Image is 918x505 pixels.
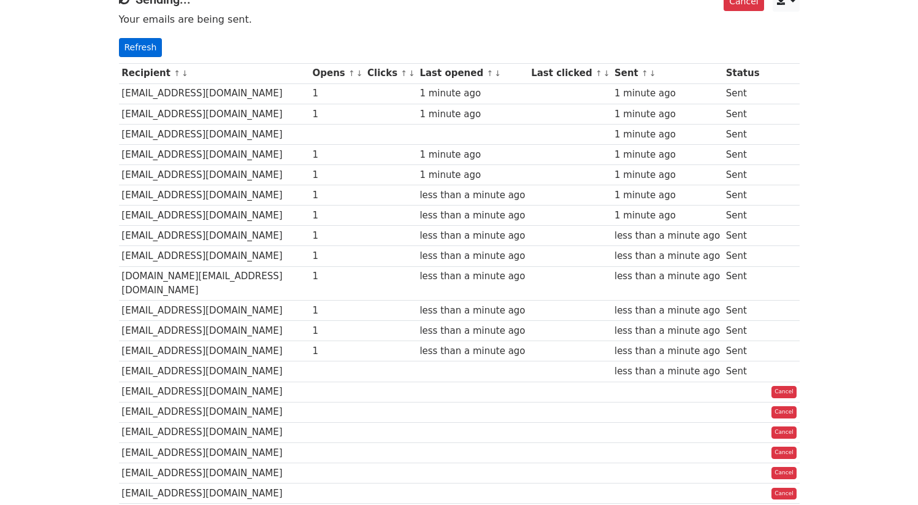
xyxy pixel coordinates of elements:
[614,249,720,263] div: less than a minute ago
[723,144,762,164] td: Sent
[595,69,602,78] a: ↑
[419,249,525,263] div: less than a minute ago
[614,344,720,358] div: less than a minute ago
[649,69,656,78] a: ↓
[723,185,762,206] td: Sent
[771,386,797,398] a: Cancel
[348,69,355,78] a: ↑
[419,324,525,338] div: less than a minute ago
[364,63,416,83] th: Clicks
[419,209,525,223] div: less than a minute ago
[419,168,525,182] div: 1 minute ago
[611,63,723,83] th: Sent
[119,185,310,206] td: [EMAIL_ADDRESS][DOMAIN_NAME]
[119,124,310,144] td: [EMAIL_ADDRESS][DOMAIN_NAME]
[119,442,310,463] td: [EMAIL_ADDRESS][DOMAIN_NAME]
[614,324,720,338] div: less than a minute ago
[182,69,188,78] a: ↓
[614,87,720,101] div: 1 minute ago
[119,165,310,185] td: [EMAIL_ADDRESS][DOMAIN_NAME]
[614,148,720,162] div: 1 minute ago
[312,249,361,263] div: 1
[119,63,310,83] th: Recipient
[723,226,762,246] td: Sent
[312,168,361,182] div: 1
[771,447,797,459] a: Cancel
[119,206,310,226] td: [EMAIL_ADDRESS][DOMAIN_NAME]
[419,188,525,202] div: less than a minute ago
[119,144,310,164] td: [EMAIL_ADDRESS][DOMAIN_NAME]
[312,269,361,283] div: 1
[419,269,525,283] div: less than a minute ago
[771,426,797,439] a: Cancel
[119,266,310,301] td: [DOMAIN_NAME][EMAIL_ADDRESS][DOMAIN_NAME]
[771,467,797,479] a: Cancel
[119,104,310,124] td: [EMAIL_ADDRESS][DOMAIN_NAME]
[857,446,918,505] div: Widget de chat
[312,229,361,243] div: 1
[119,13,800,26] p: Your emails are being sent.
[312,344,361,358] div: 1
[119,463,310,483] td: [EMAIL_ADDRESS][DOMAIN_NAME]
[771,488,797,500] a: Cancel
[723,206,762,226] td: Sent
[614,107,720,121] div: 1 minute ago
[119,422,310,442] td: [EMAIL_ADDRESS][DOMAIN_NAME]
[119,301,310,321] td: [EMAIL_ADDRESS][DOMAIN_NAME]
[119,382,310,402] td: [EMAIL_ADDRESS][DOMAIN_NAME]
[417,63,529,83] th: Last opened
[119,246,310,266] td: [EMAIL_ADDRESS][DOMAIN_NAME]
[723,341,762,361] td: Sent
[119,402,310,422] td: [EMAIL_ADDRESS][DOMAIN_NAME]
[723,246,762,266] td: Sent
[312,209,361,223] div: 1
[174,69,180,78] a: ↑
[408,69,415,78] a: ↓
[857,446,918,505] iframe: Chat Widget
[419,87,525,101] div: 1 minute ago
[614,188,720,202] div: 1 minute ago
[419,344,525,358] div: less than a minute ago
[312,324,361,338] div: 1
[119,361,310,382] td: [EMAIL_ADDRESS][DOMAIN_NAME]
[312,188,361,202] div: 1
[723,165,762,185] td: Sent
[723,266,762,301] td: Sent
[723,361,762,382] td: Sent
[400,69,407,78] a: ↑
[614,128,720,142] div: 1 minute ago
[528,63,611,83] th: Last clicked
[614,209,720,223] div: 1 minute ago
[723,104,762,124] td: Sent
[312,87,361,101] div: 1
[641,69,648,78] a: ↑
[723,301,762,321] td: Sent
[312,148,361,162] div: 1
[310,63,365,83] th: Opens
[119,341,310,361] td: [EMAIL_ADDRESS][DOMAIN_NAME]
[312,304,361,318] div: 1
[494,69,501,78] a: ↓
[419,148,525,162] div: 1 minute ago
[119,226,310,246] td: [EMAIL_ADDRESS][DOMAIN_NAME]
[119,38,163,57] a: Refresh
[312,107,361,121] div: 1
[771,406,797,418] a: Cancel
[119,83,310,104] td: [EMAIL_ADDRESS][DOMAIN_NAME]
[419,107,525,121] div: 1 minute ago
[723,321,762,341] td: Sent
[419,229,525,243] div: less than a minute ago
[356,69,363,78] a: ↓
[723,124,762,144] td: Sent
[723,63,762,83] th: Status
[419,304,525,318] div: less than a minute ago
[614,364,720,379] div: less than a minute ago
[614,229,720,243] div: less than a minute ago
[614,269,720,283] div: less than a minute ago
[614,168,720,182] div: 1 minute ago
[723,83,762,104] td: Sent
[119,321,310,341] td: [EMAIL_ADDRESS][DOMAIN_NAME]
[614,304,720,318] div: less than a minute ago
[119,483,310,503] td: [EMAIL_ADDRESS][DOMAIN_NAME]
[603,69,610,78] a: ↓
